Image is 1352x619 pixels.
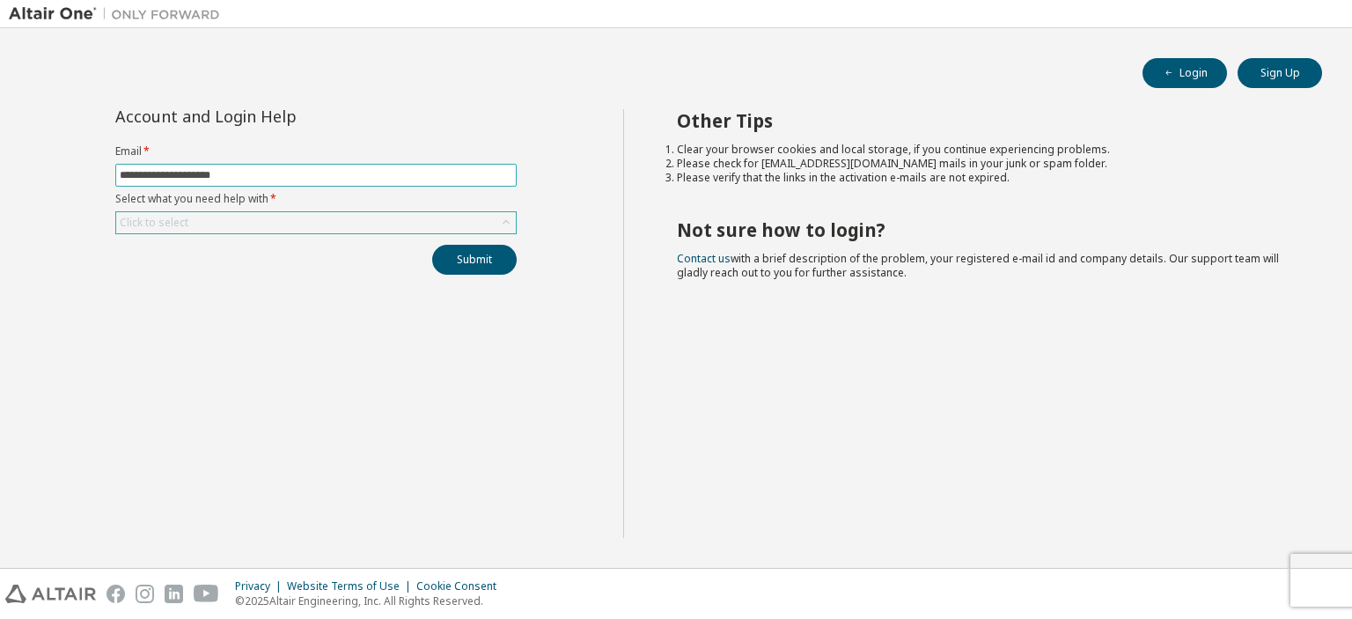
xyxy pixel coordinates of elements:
[235,593,507,608] p: © 2025 Altair Engineering, Inc. All Rights Reserved.
[432,245,517,275] button: Submit
[115,192,517,206] label: Select what you need help with
[107,585,125,603] img: facebook.svg
[287,579,416,593] div: Website Terms of Use
[416,579,507,593] div: Cookie Consent
[136,585,154,603] img: instagram.svg
[115,144,517,158] label: Email
[116,212,516,233] div: Click to select
[1238,58,1322,88] button: Sign Up
[677,143,1291,157] li: Clear your browser cookies and local storage, if you continue experiencing problems.
[115,109,437,123] div: Account and Login Help
[120,216,188,230] div: Click to select
[677,109,1291,132] h2: Other Tips
[677,251,1279,280] span: with a brief description of the problem, your registered e-mail id and company details. Our suppo...
[677,251,731,266] a: Contact us
[677,171,1291,185] li: Please verify that the links in the activation e-mails are not expired.
[9,5,229,23] img: Altair One
[677,157,1291,171] li: Please check for [EMAIL_ADDRESS][DOMAIN_NAME] mails in your junk or spam folder.
[677,218,1291,241] h2: Not sure how to login?
[165,585,183,603] img: linkedin.svg
[5,585,96,603] img: altair_logo.svg
[235,579,287,593] div: Privacy
[1143,58,1227,88] button: Login
[194,585,219,603] img: youtube.svg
